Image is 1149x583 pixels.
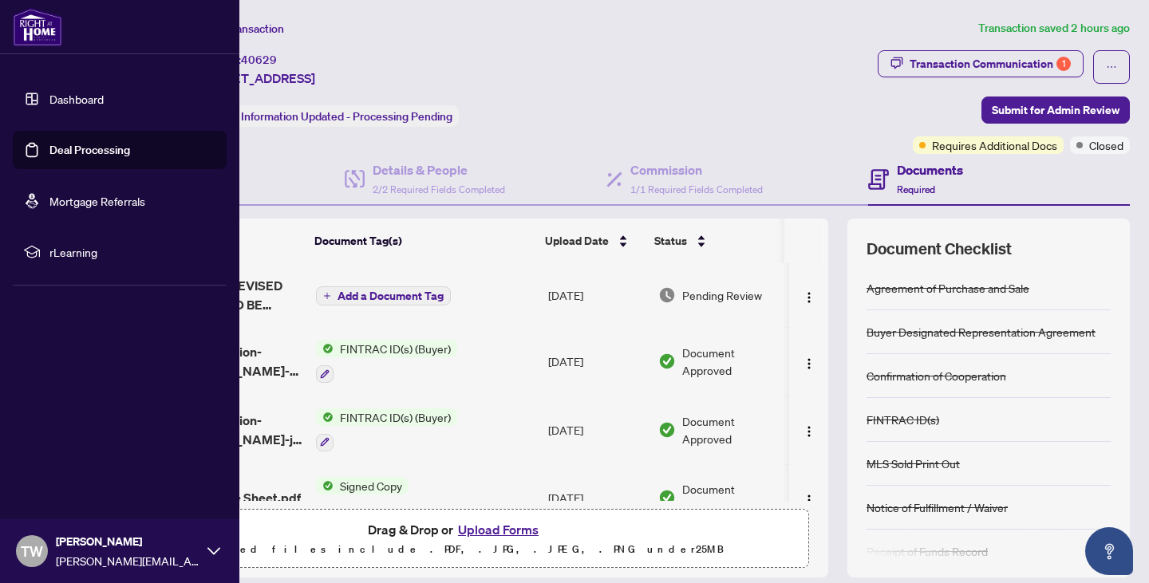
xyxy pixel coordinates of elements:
[198,69,315,88] span: [STREET_ADDRESS]
[1056,57,1071,71] div: 1
[49,143,130,157] a: Deal Processing
[658,353,676,370] img: Document Status
[241,109,452,124] span: Information Updated - Processing Pending
[682,286,762,304] span: Pending Review
[658,421,676,439] img: Document Status
[49,243,215,261] span: rLearning
[13,8,62,46] img: logo
[981,97,1130,124] button: Submit for Admin Review
[803,425,815,438] img: Logo
[867,498,1008,516] div: Notice of Fulfillment / Waiver
[1089,136,1123,154] span: Closed
[373,183,505,195] span: 2/2 Required Fields Completed
[978,19,1130,37] article: Transaction saved 2 hours ago
[113,540,799,559] p: Supported files include .PDF, .JPG, .JPEG, .PNG under 25 MB
[49,194,145,208] a: Mortgage Referrals
[56,533,199,550] span: [PERSON_NAME]
[316,477,431,520] button: Status IconSigned Copy
[796,417,822,443] button: Logo
[334,477,409,494] span: Signed Copy
[630,160,763,179] h4: Commission
[630,183,763,195] span: 1/1 Required Fields Completed
[796,485,822,510] button: Logo
[323,292,331,300] span: plus
[368,519,543,540] span: Drag & Drop or
[932,136,1057,154] span: Requires Additional Docs
[867,238,1012,260] span: Document Checklist
[334,408,457,426] span: FINTRAC ID(s) (Buyer)
[867,455,960,472] div: MLS Sold Print Out
[654,232,687,250] span: Status
[241,53,277,67] span: 40629
[316,408,457,451] button: Status IconFINTRAC ID(s) (Buyer)
[316,340,457,383] button: Status IconFINTRAC ID(s) (Buyer)
[21,540,43,562] span: TW
[682,412,783,447] span: Document Approved
[658,286,676,304] img: Document Status
[198,105,459,127] div: Status:
[803,494,815,506] img: Logo
[316,408,334,426] img: Status Icon
[103,510,808,569] span: Drag & Drop orUpload FormsSupported files include .PDF, .JPG, .JPEG, .PNG under25MB
[316,340,334,357] img: Status Icon
[796,349,822,374] button: Logo
[334,340,457,357] span: FINTRAC ID(s) (Buyer)
[542,464,652,533] td: [DATE]
[803,291,815,304] img: Logo
[682,480,783,515] span: Document Approved
[542,327,652,396] td: [DATE]
[878,50,1084,77] button: Transaction Communication1
[682,344,783,379] span: Document Approved
[897,160,963,179] h4: Documents
[539,219,648,263] th: Upload Date
[867,279,1029,297] div: Agreement of Purchase and Sale
[796,282,822,308] button: Logo
[992,97,1119,123] span: Submit for Admin Review
[453,519,543,540] button: Upload Forms
[803,357,815,370] img: Logo
[867,323,1096,341] div: Buyer Designated Representation Agreement
[56,552,199,569] span: [PERSON_NAME][EMAIL_ADDRESS][DOMAIN_NAME]
[867,367,1006,384] div: Confirmation of Cooperation
[897,183,935,195] span: Required
[49,92,104,106] a: Dashboard
[542,396,652,464] td: [DATE]
[1085,527,1133,575] button: Open asap
[910,51,1071,77] div: Transaction Communication
[1106,61,1117,73] span: ellipsis
[199,22,284,36] span: View Transaction
[308,219,539,263] th: Document Tag(s)
[316,477,334,494] img: Status Icon
[542,263,652,327] td: [DATE]
[867,411,939,428] div: FINTRAC ID(s)
[648,219,784,263] th: Status
[658,489,676,506] img: Document Status
[338,290,444,301] span: Add a Document Tag
[545,232,609,250] span: Upload Date
[373,160,505,179] h4: Details & People
[316,286,451,305] button: Add a Document Tag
